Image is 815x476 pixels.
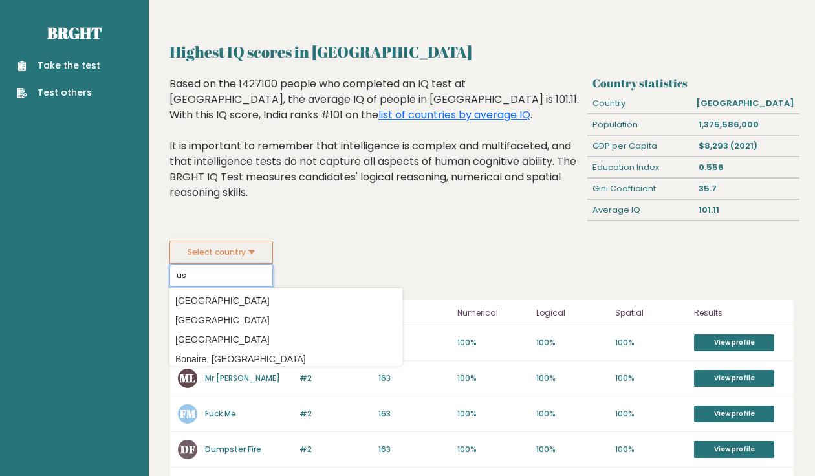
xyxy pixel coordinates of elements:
[169,40,794,63] h2: Highest IQ scores in [GEOGRAPHIC_DATA]
[693,178,799,199] div: 35.7
[536,337,607,349] p: 100%
[173,292,399,310] option: [GEOGRAPHIC_DATA]
[691,93,799,114] div: [GEOGRAPHIC_DATA]
[378,107,530,122] a: list of countries by average IQ
[457,444,528,455] p: 100%
[299,373,371,384] p: #2
[536,373,607,384] p: 100%
[205,408,236,419] a: Fuck Me
[587,114,693,135] div: Population
[180,406,196,421] text: FM
[693,136,799,157] div: $8,293 (2021)
[694,305,786,321] p: Results
[615,408,686,420] p: 100%
[587,178,693,199] div: Gini Coefficient
[592,76,794,90] h3: Country statistics
[694,441,774,458] a: View profile
[378,444,450,455] p: 163
[17,59,100,72] a: Take the test
[173,350,399,369] option: Bonaire, [GEOGRAPHIC_DATA]
[694,370,774,387] a: View profile
[378,305,450,321] p: IQ
[693,200,799,221] div: 101.11
[169,241,273,264] button: Select country
[180,371,195,385] text: ML
[299,444,371,455] p: #2
[378,408,450,420] p: 163
[694,334,774,351] a: View profile
[378,337,450,349] p: 164
[587,157,693,178] div: Education Index
[693,114,799,135] div: 1,375,586,000
[536,305,607,321] p: Logical
[615,305,686,321] p: Spatial
[205,373,280,384] a: Mr [PERSON_NAME]
[615,373,686,384] p: 100%
[173,311,399,330] option: [GEOGRAPHIC_DATA]
[169,264,273,287] input: Select your country
[615,337,686,349] p: 100%
[694,406,774,422] a: View profile
[169,76,583,220] div: Based on the 1427100 people who completed an IQ test at [GEOGRAPHIC_DATA], the average IQ of peop...
[205,444,261,455] a: Dumpster Fire
[536,444,607,455] p: 100%
[587,136,693,157] div: GDP per Capita
[457,373,528,384] p: 100%
[378,373,450,384] p: 163
[47,23,102,43] a: Brght
[17,86,100,100] a: Test others
[180,442,195,457] text: DF
[536,408,607,420] p: 100%
[587,93,691,114] div: Country
[457,337,528,349] p: 100%
[457,408,528,420] p: 100%
[587,200,693,221] div: Average IQ
[615,444,686,455] p: 100%
[299,408,371,420] p: #2
[457,305,528,321] p: Numerical
[693,157,799,178] div: 0.556
[173,330,399,349] option: [GEOGRAPHIC_DATA]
